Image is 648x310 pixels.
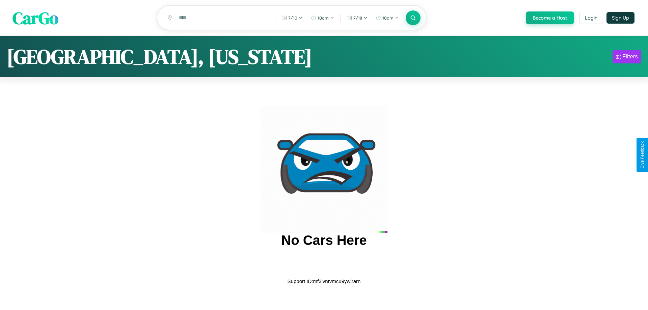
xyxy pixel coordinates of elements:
span: 7 / 10 [288,15,297,21]
button: 7/10 [278,12,306,23]
button: 10am [307,12,337,23]
span: CarGo [12,6,58,29]
h2: No Cars Here [281,233,367,248]
h1: [GEOGRAPHIC_DATA], [US_STATE] [7,43,312,71]
button: 10am [372,12,402,23]
button: Login [579,12,603,24]
div: Give Feedback [640,141,645,169]
span: 10am [382,15,394,21]
button: Filters [613,50,641,63]
img: car [261,106,387,233]
button: Sign Up [606,12,634,24]
div: Filters [622,53,638,60]
button: Become a Host [526,11,574,24]
p: Support ID: mf3lvntvmcu9yw2arn [288,277,361,286]
span: 7 / 18 [353,15,362,21]
button: 7/18 [343,12,371,23]
span: 10am [318,15,329,21]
